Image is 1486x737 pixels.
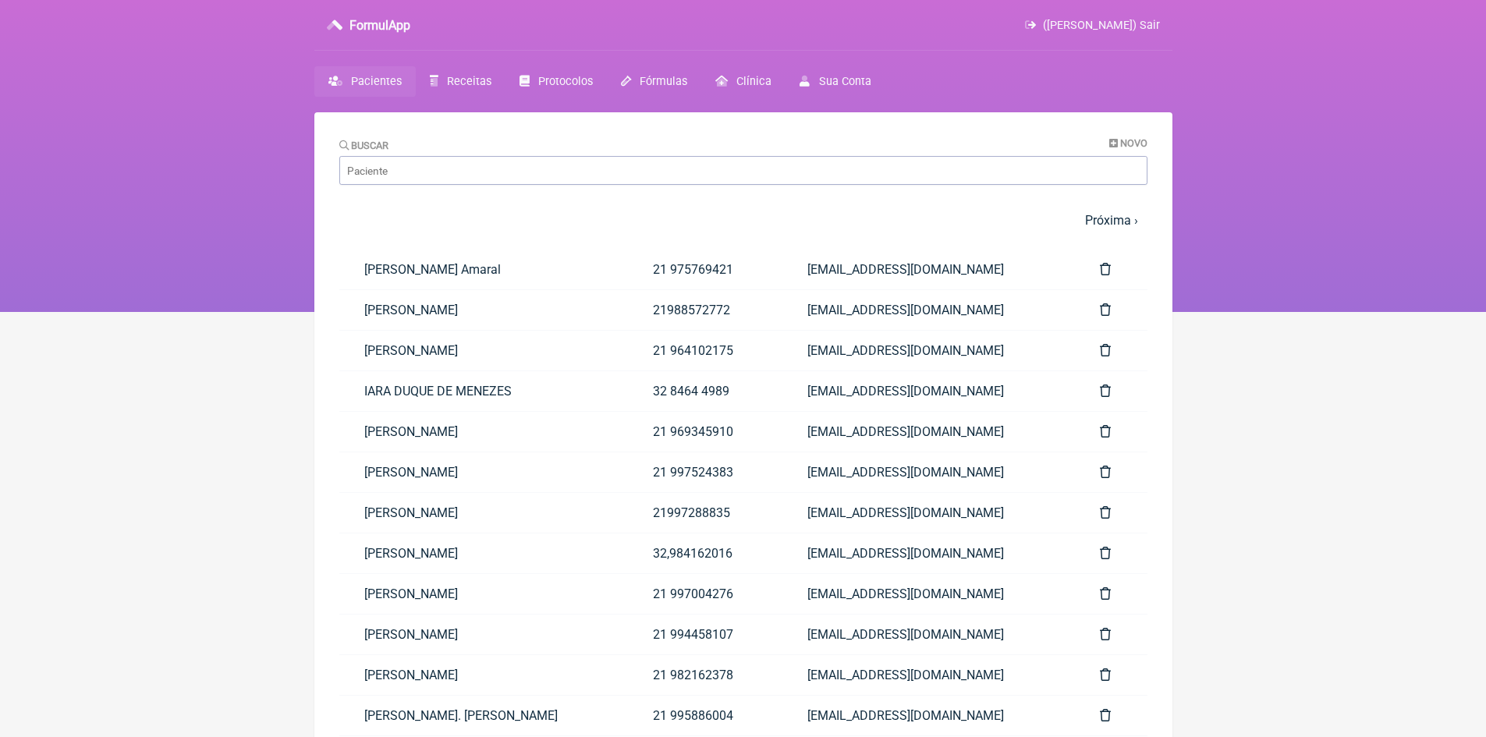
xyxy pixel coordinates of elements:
[339,140,389,151] label: Buscar
[628,493,782,533] a: 21997288835
[339,204,1147,237] nav: pager
[339,574,628,614] a: [PERSON_NAME]
[628,696,782,735] a: 21 995886004
[782,655,1075,695] a: [EMAIL_ADDRESS][DOMAIN_NAME]
[628,250,782,289] a: 21 975769421
[786,66,885,97] a: Sua Conta
[628,412,782,452] a: 21 969345910
[1120,137,1147,149] span: Novo
[782,615,1075,654] a: [EMAIL_ADDRESS][DOMAIN_NAME]
[416,66,505,97] a: Receitas
[628,452,782,492] a: 21 997524383
[538,75,593,88] span: Protocolos
[339,290,628,330] a: [PERSON_NAME]
[607,66,701,97] a: Fórmulas
[339,331,628,370] a: [PERSON_NAME]
[505,66,607,97] a: Protocolos
[782,250,1075,289] a: [EMAIL_ADDRESS][DOMAIN_NAME]
[736,75,771,88] span: Clínica
[782,331,1075,370] a: [EMAIL_ADDRESS][DOMAIN_NAME]
[628,533,782,573] a: 32,984162016
[1043,19,1160,32] span: ([PERSON_NAME]) Sair
[628,574,782,614] a: 21 997004276
[314,66,416,97] a: Pacientes
[351,75,402,88] span: Pacientes
[782,412,1075,452] a: [EMAIL_ADDRESS][DOMAIN_NAME]
[339,493,628,533] a: [PERSON_NAME]
[339,615,628,654] a: [PERSON_NAME]
[628,615,782,654] a: 21 994458107
[339,156,1147,185] input: Paciente
[339,533,628,573] a: [PERSON_NAME]
[782,533,1075,573] a: [EMAIL_ADDRESS][DOMAIN_NAME]
[339,250,628,289] a: [PERSON_NAME] Amaral
[701,66,786,97] a: Clínica
[339,696,628,735] a: [PERSON_NAME]. [PERSON_NAME]
[628,371,782,411] a: 32 8464 4989
[782,574,1075,614] a: [EMAIL_ADDRESS][DOMAIN_NAME]
[1025,19,1159,32] a: ([PERSON_NAME]) Sair
[782,493,1075,533] a: [EMAIL_ADDRESS][DOMAIN_NAME]
[339,412,628,452] a: [PERSON_NAME]
[782,696,1075,735] a: [EMAIL_ADDRESS][DOMAIN_NAME]
[1109,137,1147,149] a: Novo
[447,75,491,88] span: Receitas
[339,371,628,411] a: IARA DUQUE DE MENEZES
[628,331,782,370] a: 21 964102175
[339,452,628,492] a: [PERSON_NAME]
[782,290,1075,330] a: [EMAIL_ADDRESS][DOMAIN_NAME]
[628,290,782,330] a: 21988572772
[640,75,687,88] span: Fórmulas
[782,371,1075,411] a: [EMAIL_ADDRESS][DOMAIN_NAME]
[349,18,410,33] h3: FormulApp
[628,655,782,695] a: 21 982162378
[1085,213,1138,228] a: Próxima ›
[339,655,628,695] a: [PERSON_NAME]
[819,75,871,88] span: Sua Conta
[782,452,1075,492] a: [EMAIL_ADDRESS][DOMAIN_NAME]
